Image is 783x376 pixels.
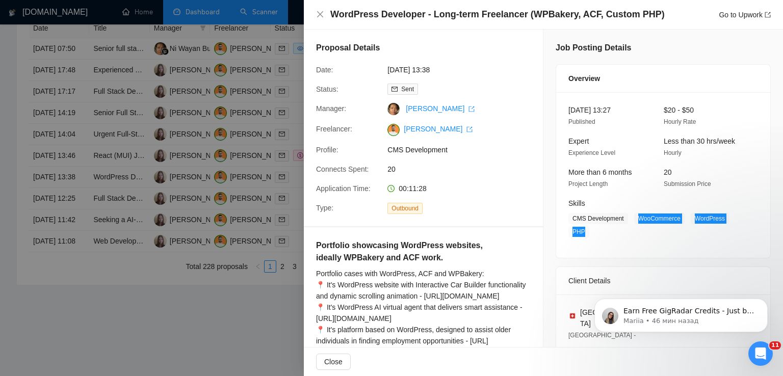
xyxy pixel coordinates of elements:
[316,165,369,173] span: Connects Spent:
[387,203,423,214] span: Outbound
[387,164,540,175] span: 20
[568,226,589,237] span: PHP
[404,125,473,133] a: [PERSON_NAME] export
[316,104,346,113] span: Manager:
[664,168,672,176] span: 20
[316,239,499,264] h5: Portfolio showcasing WordPress websites, ideally WPBakery and ACF work.
[664,180,711,187] span: Submission Price
[316,10,324,18] span: close
[316,10,324,19] button: Close
[569,312,576,319] img: 🇨🇭
[316,268,531,358] div: Portfolio cases with WordPress, ACF and WPBakery: 📍 It's WordPress website with Interactive Car B...
[664,149,682,156] span: Hourly
[330,8,665,21] h4: WordPress Developer - Long-term Freelancer (WPBakery, ACF, Custom PHP)
[568,149,615,156] span: Experience Level
[399,184,427,193] span: 00:11:28
[568,180,608,187] span: Project Length
[769,341,781,350] span: 11
[664,137,735,145] span: Less than 30 hrs/week
[316,42,380,54] h5: Proposal Details
[664,118,696,125] span: Hourly Rate
[691,213,729,224] span: WordPress
[765,12,771,18] span: export
[316,66,333,74] span: Date:
[634,213,685,224] span: WooCommerce
[406,104,475,113] a: [PERSON_NAME] export
[316,204,333,212] span: Type:
[568,213,628,224] span: CMS Development
[468,106,475,112] span: export
[556,42,631,54] h5: Job Posting Details
[401,86,414,93] span: Sent
[568,137,589,145] span: Expert
[316,125,352,133] span: Freelancer:
[391,86,398,92] span: mail
[568,73,600,84] span: Overview
[316,354,351,370] button: Close
[466,126,473,132] span: export
[316,184,371,193] span: Application Time:
[568,267,758,294] div: Client Details
[568,118,595,125] span: Published
[579,277,783,348] iframe: Intercom notifications сообщение
[568,332,636,339] span: [GEOGRAPHIC_DATA] -
[316,146,338,154] span: Profile:
[387,124,400,136] img: c1NLmzrk-0pBZjOo1nLSJnOz0itNHKTdmMHAt8VIsLFzaWqqsJDJtcFyV3OYvrqgu3
[568,199,585,207] span: Skills
[387,144,540,155] span: CMS Development
[387,64,540,75] span: [DATE] 13:38
[316,85,338,93] span: Status:
[568,168,632,176] span: More than 6 months
[568,106,611,114] span: [DATE] 13:27
[664,106,694,114] span: $20 - $50
[719,11,771,19] a: Go to Upworkexport
[387,185,395,192] span: clock-circle
[324,356,343,367] span: Close
[748,341,773,366] iframe: Intercom live chat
